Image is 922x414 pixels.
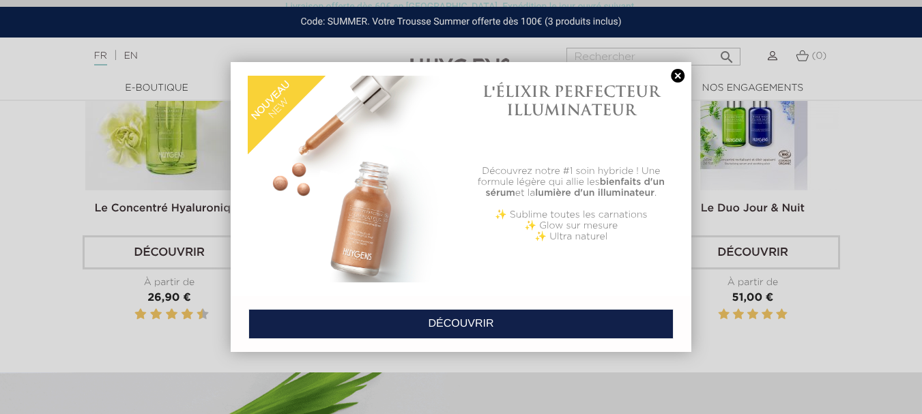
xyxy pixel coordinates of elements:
[468,83,675,119] h1: L'ÉLIXIR PERFECTEUR ILLUMINATEUR
[248,309,674,339] a: DÉCOUVRIR
[468,209,675,220] p: ✨ Sublime toutes les carnations
[468,231,675,242] p: ✨ Ultra naturel
[486,177,665,198] b: bienfaits d'un sérum
[535,188,654,198] b: lumière d'un illuminateur
[468,220,675,231] p: ✨ Glow sur mesure
[468,166,675,198] p: Découvrez notre #1 soin hybride ! Une formule légère qui allie les et la .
